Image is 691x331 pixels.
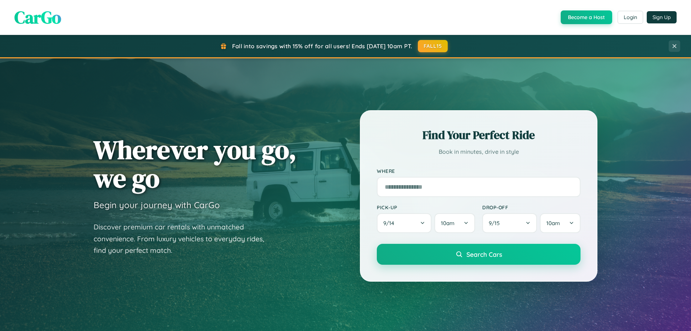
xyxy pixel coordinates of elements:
[647,11,677,23] button: Sign Up
[232,43,412,50] span: Fall into savings with 15% off for all users! Ends [DATE] 10am PT.
[94,200,220,210] h3: Begin your journey with CarGo
[418,40,448,52] button: FALL15
[540,213,581,233] button: 10am
[383,220,398,227] span: 9 / 14
[14,5,61,29] span: CarGo
[441,220,455,227] span: 10am
[377,204,475,210] label: Pick-up
[377,213,432,233] button: 9/14
[377,147,581,157] p: Book in minutes, drive in style
[489,220,503,227] span: 9 / 15
[377,127,581,143] h2: Find Your Perfect Ride
[546,220,560,227] span: 10am
[94,221,274,256] p: Discover premium car rentals with unmatched convenience. From luxury vehicles to everyday rides, ...
[482,204,581,210] label: Drop-off
[618,11,643,24] button: Login
[466,250,502,258] span: Search Cars
[377,244,581,265] button: Search Cars
[434,213,475,233] button: 10am
[561,10,612,24] button: Become a Host
[377,168,581,174] label: Where
[482,213,537,233] button: 9/15
[94,135,297,192] h1: Wherever you go, we go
